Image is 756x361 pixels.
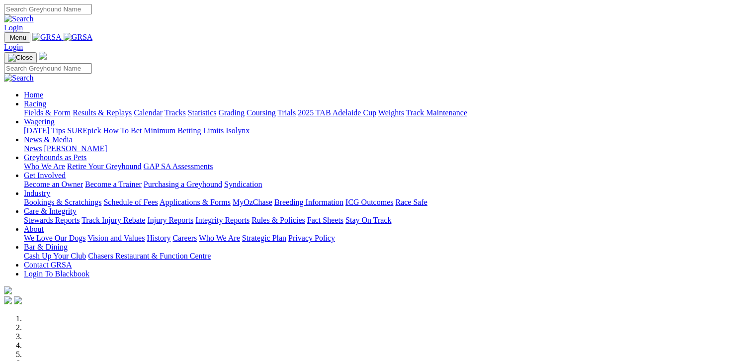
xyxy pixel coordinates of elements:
a: Track Injury Rebate [82,216,145,224]
img: twitter.svg [14,296,22,304]
button: Toggle navigation [4,32,30,43]
a: Fact Sheets [307,216,343,224]
a: Careers [172,234,197,242]
a: Racing [24,99,46,108]
a: History [147,234,170,242]
a: Get Involved [24,171,66,180]
a: GAP SA Assessments [144,162,213,171]
div: News & Media [24,144,752,153]
a: Strategic Plan [242,234,286,242]
a: Cash Up Your Club [24,252,86,260]
div: About [24,234,752,243]
a: Wagering [24,117,55,126]
a: Greyhounds as Pets [24,153,86,162]
a: Become a Trainer [85,180,142,188]
a: Home [24,90,43,99]
a: Industry [24,189,50,197]
input: Search [4,63,92,74]
div: Bar & Dining [24,252,752,261]
a: News & Media [24,135,73,144]
a: Login [4,23,23,32]
a: Weights [378,108,404,117]
div: Racing [24,108,752,117]
a: Purchasing a Greyhound [144,180,222,188]
input: Search [4,4,92,14]
a: Who We Are [199,234,240,242]
div: Wagering [24,126,752,135]
a: Isolynx [226,126,250,135]
a: 2025 TAB Adelaide Cup [298,108,376,117]
a: Become an Owner [24,180,83,188]
a: How To Bet [103,126,142,135]
a: Syndication [224,180,262,188]
div: Industry [24,198,752,207]
a: Contact GRSA [24,261,72,269]
a: Tracks [165,108,186,117]
a: SUREpick [67,126,101,135]
img: logo-grsa-white.png [39,52,47,60]
a: Race Safe [395,198,427,206]
a: Fields & Form [24,108,71,117]
img: Search [4,74,34,83]
a: Integrity Reports [195,216,250,224]
a: Track Maintenance [406,108,467,117]
a: Statistics [188,108,217,117]
a: Calendar [134,108,163,117]
span: Menu [10,34,26,41]
div: Get Involved [24,180,752,189]
a: Applications & Forms [160,198,231,206]
a: Breeding Information [274,198,343,206]
img: Close [8,54,33,62]
a: Schedule of Fees [103,198,158,206]
a: [DATE] Tips [24,126,65,135]
a: Care & Integrity [24,207,77,215]
button: Toggle navigation [4,52,37,63]
a: Vision and Values [87,234,145,242]
a: Chasers Restaurant & Function Centre [88,252,211,260]
img: logo-grsa-white.png [4,286,12,294]
a: Trials [277,108,296,117]
img: GRSA [32,33,62,42]
a: ICG Outcomes [345,198,393,206]
img: facebook.svg [4,296,12,304]
a: Bookings & Scratchings [24,198,101,206]
a: Grading [219,108,245,117]
a: MyOzChase [233,198,272,206]
a: Coursing [247,108,276,117]
a: [PERSON_NAME] [44,144,107,153]
img: GRSA [64,33,93,42]
a: Login [4,43,23,51]
a: We Love Our Dogs [24,234,85,242]
a: Rules & Policies [252,216,305,224]
div: Greyhounds as Pets [24,162,752,171]
img: Search [4,14,34,23]
a: Retire Your Greyhound [67,162,142,171]
a: Privacy Policy [288,234,335,242]
a: Minimum Betting Limits [144,126,224,135]
a: Bar & Dining [24,243,68,251]
a: News [24,144,42,153]
a: Login To Blackbook [24,270,89,278]
a: Results & Replays [73,108,132,117]
a: Stay On Track [345,216,391,224]
a: Injury Reports [147,216,193,224]
a: Who We Are [24,162,65,171]
div: Care & Integrity [24,216,752,225]
a: Stewards Reports [24,216,80,224]
a: About [24,225,44,233]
